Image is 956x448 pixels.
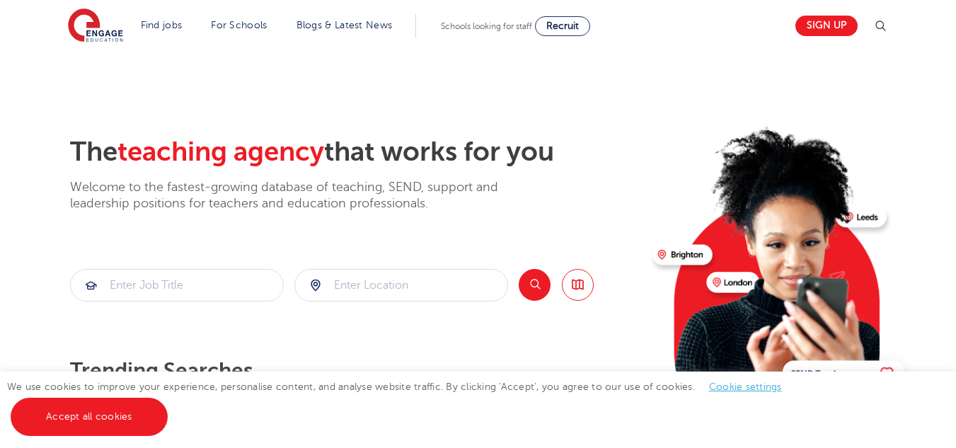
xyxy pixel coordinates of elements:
a: Recruit [535,16,590,36]
a: Sign up [795,16,858,36]
img: Engage Education [68,8,123,44]
a: For Schools [211,20,267,30]
p: Welcome to the fastest-growing database of teaching, SEND, support and leadership positions for t... [70,179,537,212]
a: Find jobs [141,20,183,30]
p: Trending searches [70,358,641,384]
span: teaching agency [117,137,324,167]
span: We use cookies to improve your experience, personalise content, and analyse website traffic. By c... [7,381,796,422]
div: Submit [70,269,284,301]
a: Blogs & Latest News [296,20,393,30]
input: Submit [71,270,283,301]
a: Accept all cookies [11,398,168,436]
span: Schools looking for staff [441,21,532,31]
h2: The that works for you [70,136,641,168]
span: Recruit [546,21,579,31]
a: Cookie settings [709,381,782,392]
div: Submit [294,269,508,301]
input: Submit [295,270,507,301]
button: Search [519,269,551,301]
